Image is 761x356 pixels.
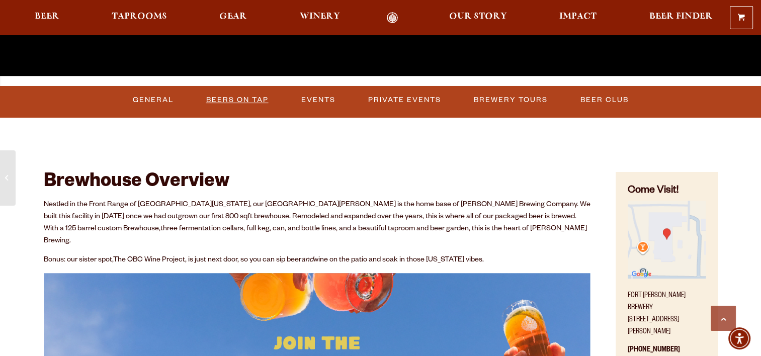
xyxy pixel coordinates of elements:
[213,12,253,24] a: Gear
[364,88,445,112] a: Private Events
[293,12,347,24] a: Winery
[28,12,66,24] a: Beer
[301,256,313,264] em: and
[628,184,705,199] h4: Come Visit!
[35,13,59,21] span: Beer
[449,13,507,21] span: Our Story
[642,12,719,24] a: Beer Finder
[628,284,705,338] p: Fort [PERSON_NAME] Brewery [STREET_ADDRESS][PERSON_NAME]
[559,13,597,21] span: Impact
[113,256,185,264] a: The OBC Wine Project
[44,172,591,194] h2: Brewhouse Overview
[711,306,736,331] a: Scroll to top
[129,88,178,112] a: General
[44,254,591,266] p: Bonus: our sister spot, , is just next door, so you can sip beer wine on the patio and soak in th...
[628,201,705,278] img: Small thumbnail of location on map
[649,13,712,21] span: Beer Finder
[44,199,591,247] p: Nestled in the Front Range of [GEOGRAPHIC_DATA][US_STATE], our [GEOGRAPHIC_DATA][PERSON_NAME] is ...
[628,274,705,282] a: Find on Google Maps (opens in a new window)
[553,12,603,24] a: Impact
[297,88,340,112] a: Events
[728,327,750,349] div: Accessibility Menu
[219,13,247,21] span: Gear
[470,88,552,112] a: Brewery Tours
[105,12,174,24] a: Taprooms
[202,88,273,112] a: Beers on Tap
[374,12,411,24] a: Odell Home
[443,12,514,24] a: Our Story
[44,225,587,245] span: three fermentation cellars, full keg, can, and bottle lines, and a beautiful taproom and beer gar...
[576,88,633,112] a: Beer Club
[300,13,340,21] span: Winery
[112,13,167,21] span: Taprooms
